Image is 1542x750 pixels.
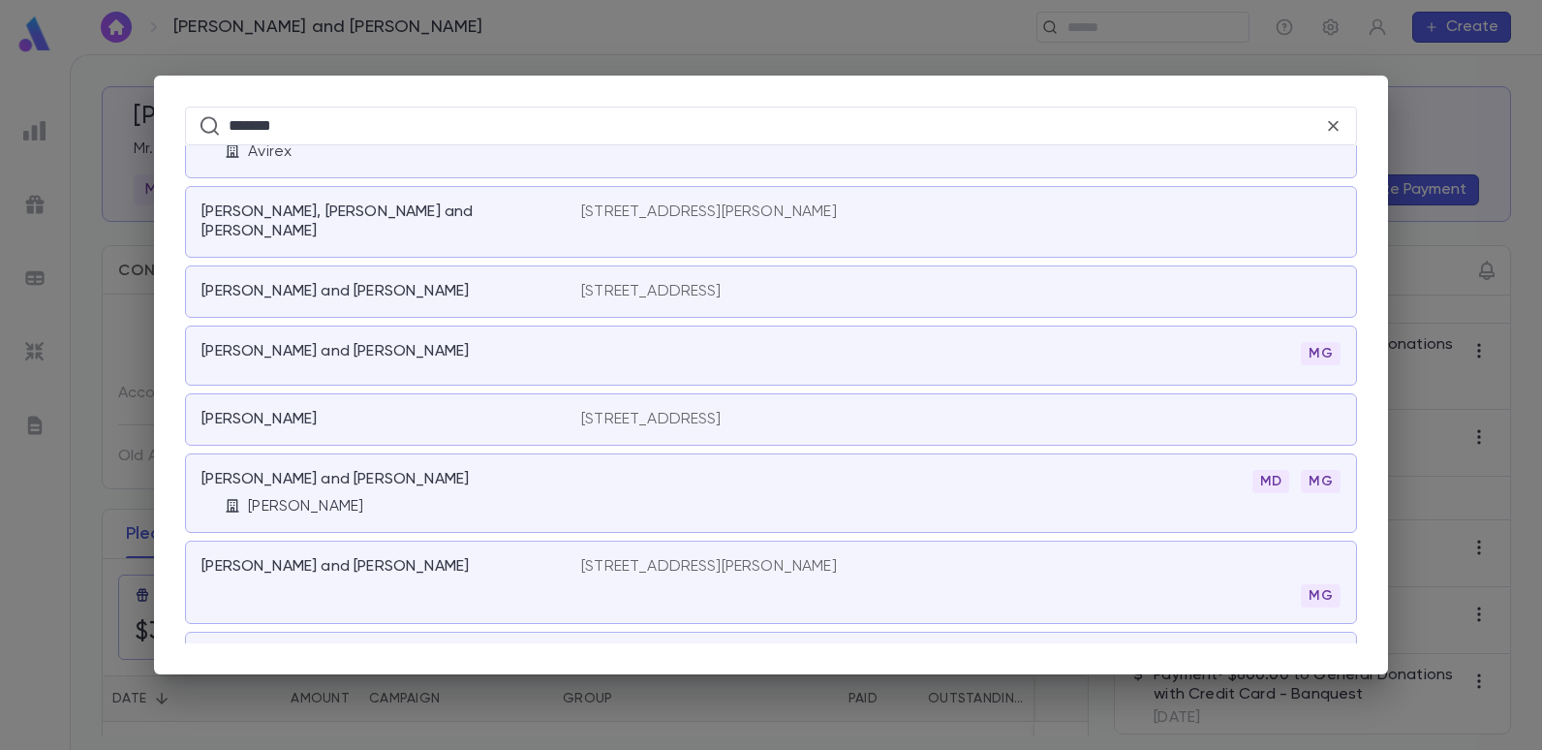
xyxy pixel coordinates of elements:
[581,410,722,429] p: [STREET_ADDRESS]
[201,470,469,489] p: [PERSON_NAME] and [PERSON_NAME]
[581,282,722,301] p: [STREET_ADDRESS]
[201,557,469,577] p: [PERSON_NAME] and [PERSON_NAME]
[581,203,837,222] p: [STREET_ADDRESS][PERSON_NAME]
[1301,346,1340,361] span: MG
[1301,474,1340,489] span: MG
[201,203,558,241] p: [PERSON_NAME], [PERSON_NAME] and [PERSON_NAME]
[201,282,469,301] p: [PERSON_NAME] and [PERSON_NAME]
[201,410,317,429] p: [PERSON_NAME]
[1301,588,1340,604] span: MG
[581,557,837,577] p: [STREET_ADDRESS][PERSON_NAME]
[248,497,363,516] p: [PERSON_NAME]
[1252,474,1289,489] span: MD
[201,342,469,361] p: [PERSON_NAME] and [PERSON_NAME]
[248,142,292,162] p: Avirex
